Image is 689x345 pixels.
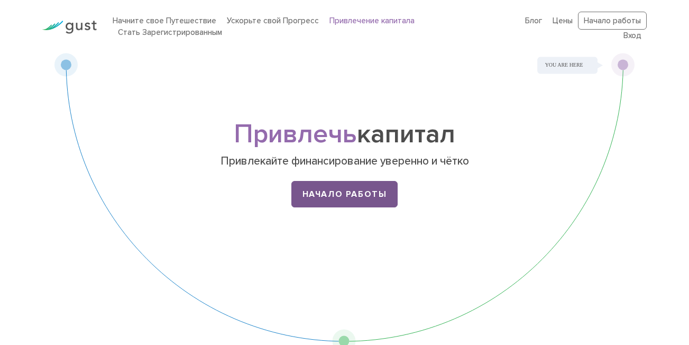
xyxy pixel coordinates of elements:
[553,16,573,25] a: Цены
[234,119,357,150] ya-tr-span: Привлечь
[525,16,542,25] a: Блог
[227,16,319,25] a: Ускорьте свой Прогресс
[623,31,641,40] a: Вход
[291,181,398,207] a: Начало работы
[584,16,641,25] ya-tr-span: Начало работы
[118,28,222,37] a: Стать Зарегистрированным
[302,189,387,199] ya-tr-span: Начало работы
[221,155,469,168] ya-tr-span: Привлекайте финансирование уверенно и чётко
[329,16,415,25] a: Привлечение капитала
[113,16,216,25] a: Начните свое Путешествие
[578,12,647,30] a: Начало работы
[357,119,455,150] ya-tr-span: капитал
[42,21,96,34] img: Логотип Gust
